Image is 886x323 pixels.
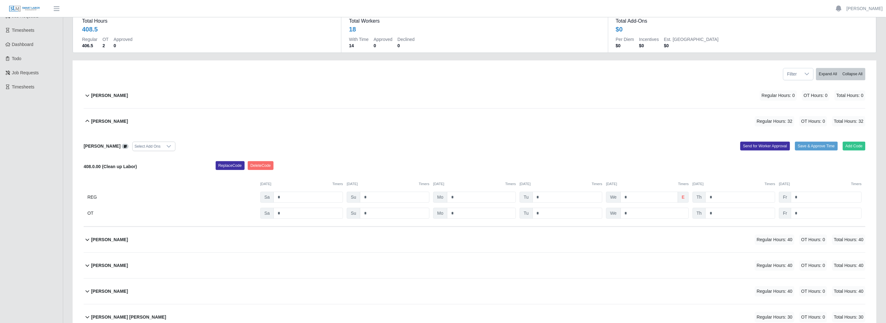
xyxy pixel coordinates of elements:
div: [DATE] [260,181,343,187]
div: [DATE] [347,181,429,187]
b: [PERSON_NAME] [91,92,128,99]
div: 18 [349,25,356,34]
b: [PERSON_NAME] [84,144,120,149]
span: Job Requests [12,70,39,75]
span: Fr [779,192,791,203]
div: [DATE] [433,181,516,187]
span: Th [693,208,706,219]
span: Timesheets [12,84,35,89]
div: $0 [616,25,623,34]
dt: Regular [82,36,97,42]
span: Mo [433,208,447,219]
span: Total Hours: 40 [832,286,866,297]
span: Sa [260,192,274,203]
dd: 14 [349,42,368,49]
span: Total Hours: 32 [832,116,866,127]
dd: $0 [639,42,659,49]
span: Tu [520,192,533,203]
span: OT Hours: 0 [800,235,827,245]
button: ReplaceCode [216,161,245,170]
button: Timers [332,181,343,187]
div: OT [87,208,257,219]
b: e [682,194,685,201]
span: OT Hours: 0 [800,260,827,271]
button: Timers [678,181,689,187]
button: Timers [592,181,602,187]
div: bulk actions [816,68,866,80]
span: OT Hours: 0 [800,116,827,127]
span: Mo [433,192,447,203]
span: Total Hours: 40 [832,260,866,271]
div: [DATE] [606,181,689,187]
div: [DATE] [779,181,862,187]
button: [PERSON_NAME] Regular Hours: 0 OT Hours: 0 Total Hours: 0 [84,83,866,108]
button: Add Code [843,142,866,150]
button: Timers [851,181,862,187]
div: [DATE] [520,181,602,187]
dd: 0 [374,42,393,49]
span: Regular Hours: 40 [755,260,795,271]
button: [PERSON_NAME] Regular Hours: 32 OT Hours: 0 Total Hours: 32 [84,109,866,134]
dd: $0 [616,42,634,49]
button: Send for Worker Approval [740,142,790,150]
span: Su [347,192,360,203]
span: Filter [784,68,801,80]
b: 408.0.00 (Clean up Labor) [84,164,137,169]
span: Sa [260,208,274,219]
button: [PERSON_NAME] Regular Hours: 40 OT Hours: 0 Total Hours: 40 [84,253,866,278]
dt: Total Workers [349,17,600,25]
dd: 406.5 [82,42,97,49]
dt: OT [102,36,108,42]
button: DeleteCode [248,161,274,170]
a: View/Edit Notes [122,144,129,149]
span: Fr [779,208,791,219]
button: [PERSON_NAME] Regular Hours: 40 OT Hours: 0 Total Hours: 40 [84,227,866,252]
button: Timers [419,181,429,187]
img: SLM Logo [9,5,40,12]
div: 408.5 [82,25,98,34]
span: Th [693,192,706,203]
span: OT Hours: 0 [802,90,830,101]
span: We [606,192,621,203]
span: Regular Hours: 40 [755,235,795,245]
div: REG [87,192,257,203]
dt: Approved [374,36,393,42]
dd: 0 [114,42,132,49]
span: Dashboard [12,42,34,47]
dd: $0 [664,42,719,49]
span: Regular Hours: 30 [755,312,795,322]
span: Timesheets [12,28,35,33]
dt: Declined [398,36,415,42]
b: [PERSON_NAME] [91,288,128,295]
dt: Total Hours [82,17,334,25]
button: Expand All [816,68,840,80]
span: We [606,208,621,219]
dt: Per Diem [616,36,634,42]
span: Total Hours: 40 [832,235,866,245]
span: OT Hours: 0 [800,312,827,322]
b: [PERSON_NAME] [91,118,128,125]
span: Regular Hours: 40 [755,286,795,297]
div: Select Add Ons [133,142,163,151]
dt: With Time [349,36,368,42]
span: Tu [520,208,533,219]
span: Total Hours: 30 [832,312,866,322]
dt: Approved [114,36,132,42]
dt: Total Add-Ons [616,17,867,25]
b: [PERSON_NAME] [91,236,128,243]
span: Total Hours: 0 [835,90,866,101]
span: Todo [12,56,21,61]
dt: Est. [GEOGRAPHIC_DATA] [664,36,719,42]
a: [PERSON_NAME] [847,5,883,12]
dd: 0 [398,42,415,49]
dd: 2 [102,42,108,49]
span: OT Hours: 0 [800,286,827,297]
span: Regular Hours: 32 [755,116,795,127]
button: [PERSON_NAME] Regular Hours: 40 OT Hours: 0 Total Hours: 40 [84,279,866,304]
b: [PERSON_NAME] [91,262,128,269]
span: Regular Hours: 0 [760,90,797,101]
button: Timers [765,181,775,187]
span: Su [347,208,360,219]
dt: Incentives [639,36,659,42]
button: Collapse All [840,68,866,80]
